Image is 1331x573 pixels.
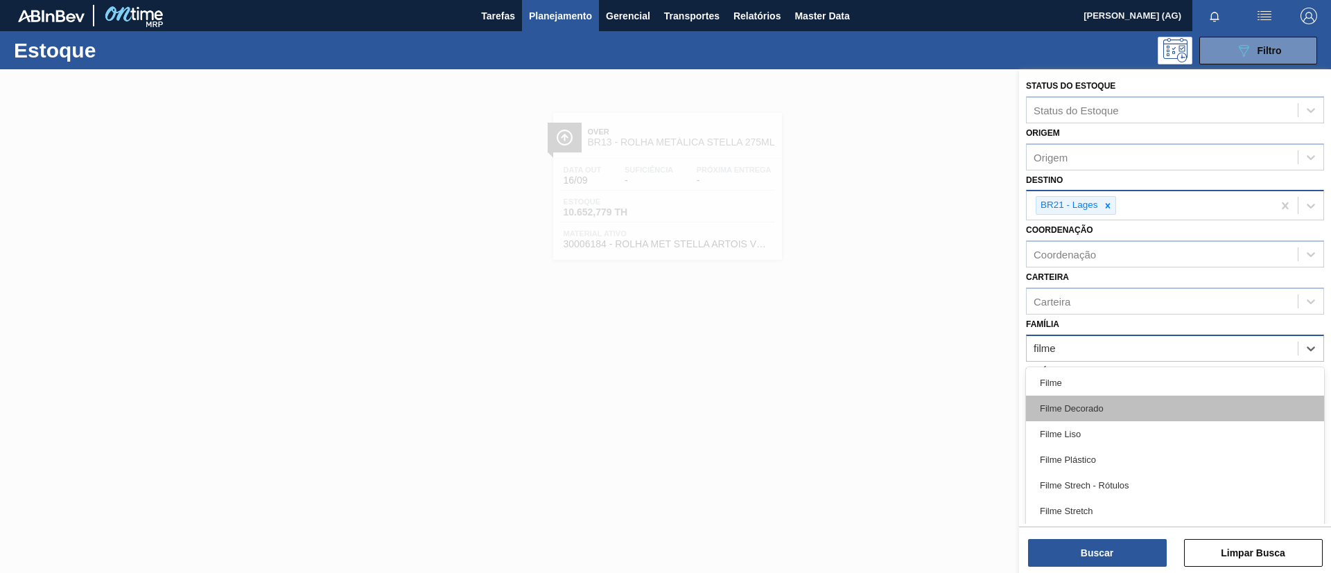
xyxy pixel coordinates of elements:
[1034,295,1070,307] div: Carteira
[794,8,849,24] span: Master Data
[1026,175,1063,185] label: Destino
[1258,45,1282,56] span: Filtro
[1026,128,1060,138] label: Origem
[481,8,515,24] span: Tarefas
[1026,421,1324,447] div: Filme Liso
[1026,367,1108,376] label: Família Rotulada
[1026,498,1324,524] div: Filme Stretch
[1036,197,1100,214] div: BR21 - Lages
[14,42,221,58] h1: Estoque
[1199,37,1317,64] button: Filtro
[1300,8,1317,24] img: Logout
[1034,151,1068,163] div: Origem
[1026,319,1059,329] label: Família
[1026,447,1324,473] div: Filme Plástico
[733,8,781,24] span: Relatórios
[1256,8,1273,24] img: userActions
[1026,225,1093,235] label: Coordenação
[1192,6,1237,26] button: Notificações
[1034,104,1119,116] div: Status do Estoque
[1034,249,1096,261] div: Coordenação
[529,8,592,24] span: Planejamento
[1026,272,1069,282] label: Carteira
[606,8,650,24] span: Gerencial
[664,8,720,24] span: Transportes
[18,10,85,22] img: TNhmsLtSVTkK8tSr43FrP2fwEKptu5GPRR3wAAAABJRU5ErkJggg==
[1026,473,1324,498] div: Filme Strech - Rótulos
[1026,370,1324,396] div: Filme
[1026,81,1115,91] label: Status do Estoque
[1158,37,1192,64] div: Pogramando: nenhum usuário selecionado
[1026,396,1324,421] div: Filme Decorado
